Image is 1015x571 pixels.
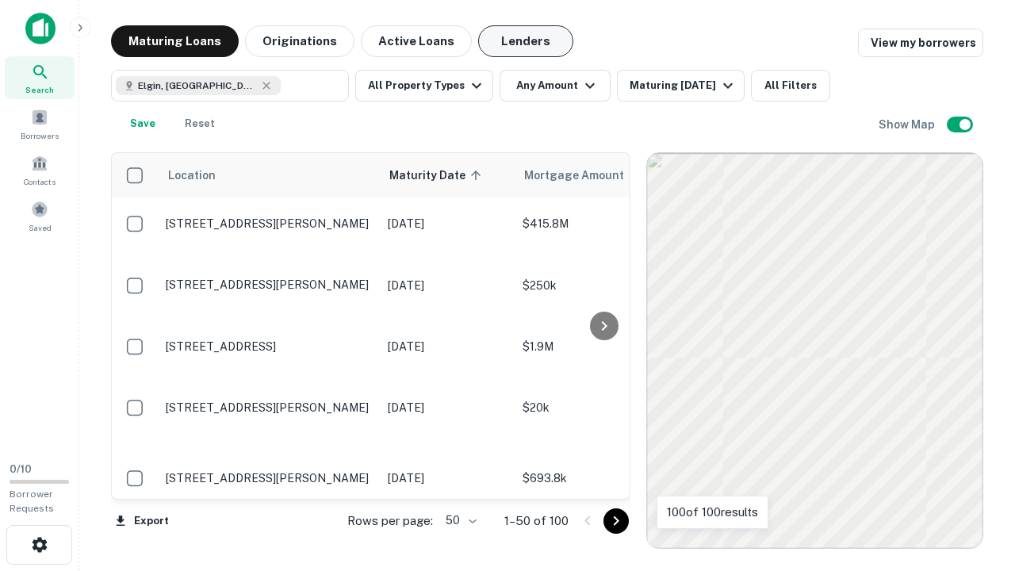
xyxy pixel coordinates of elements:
[500,70,611,102] button: Any Amount
[515,153,689,197] th: Mortgage Amount
[380,153,515,197] th: Maturity Date
[158,153,380,197] th: Location
[478,25,573,57] button: Lenders
[5,148,75,191] a: Contacts
[523,338,681,355] p: $1.9M
[388,215,507,232] p: [DATE]
[355,70,493,102] button: All Property Types
[523,399,681,416] p: $20k
[523,277,681,294] p: $250k
[24,175,56,188] span: Contacts
[5,194,75,237] a: Saved
[166,217,372,231] p: [STREET_ADDRESS][PERSON_NAME]
[29,221,52,234] span: Saved
[858,29,983,57] a: View my borrowers
[879,116,937,133] h6: Show Map
[138,79,257,93] span: Elgin, [GEOGRAPHIC_DATA], [GEOGRAPHIC_DATA]
[504,512,569,531] p: 1–50 of 100
[5,102,75,145] a: Borrowers
[617,70,745,102] button: Maturing [DATE]
[245,25,354,57] button: Originations
[10,463,32,475] span: 0 / 10
[439,509,479,532] div: 50
[166,471,372,485] p: [STREET_ADDRESS][PERSON_NAME]
[388,399,507,416] p: [DATE]
[166,278,372,292] p: [STREET_ADDRESS][PERSON_NAME]
[111,25,239,57] button: Maturing Loans
[25,13,56,44] img: capitalize-icon.png
[21,129,59,142] span: Borrowers
[603,508,629,534] button: Go to next page
[361,25,472,57] button: Active Loans
[388,469,507,487] p: [DATE]
[630,76,737,95] div: Maturing [DATE]
[647,153,982,548] div: 0 0
[523,215,681,232] p: $415.8M
[10,489,54,514] span: Borrower Requests
[167,166,216,185] span: Location
[111,509,173,533] button: Export
[166,339,372,354] p: [STREET_ADDRESS]
[389,166,486,185] span: Maturity Date
[174,108,225,140] button: Reset
[751,70,830,102] button: All Filters
[117,108,168,140] button: Save your search to get updates of matches that match your search criteria.
[388,277,507,294] p: [DATE]
[936,444,1015,520] iframe: Chat Widget
[388,338,507,355] p: [DATE]
[5,56,75,99] a: Search
[524,166,645,185] span: Mortgage Amount
[166,400,372,415] p: [STREET_ADDRESS][PERSON_NAME]
[347,512,433,531] p: Rows per page:
[25,83,54,96] span: Search
[523,469,681,487] p: $693.8k
[667,503,758,522] p: 100 of 100 results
